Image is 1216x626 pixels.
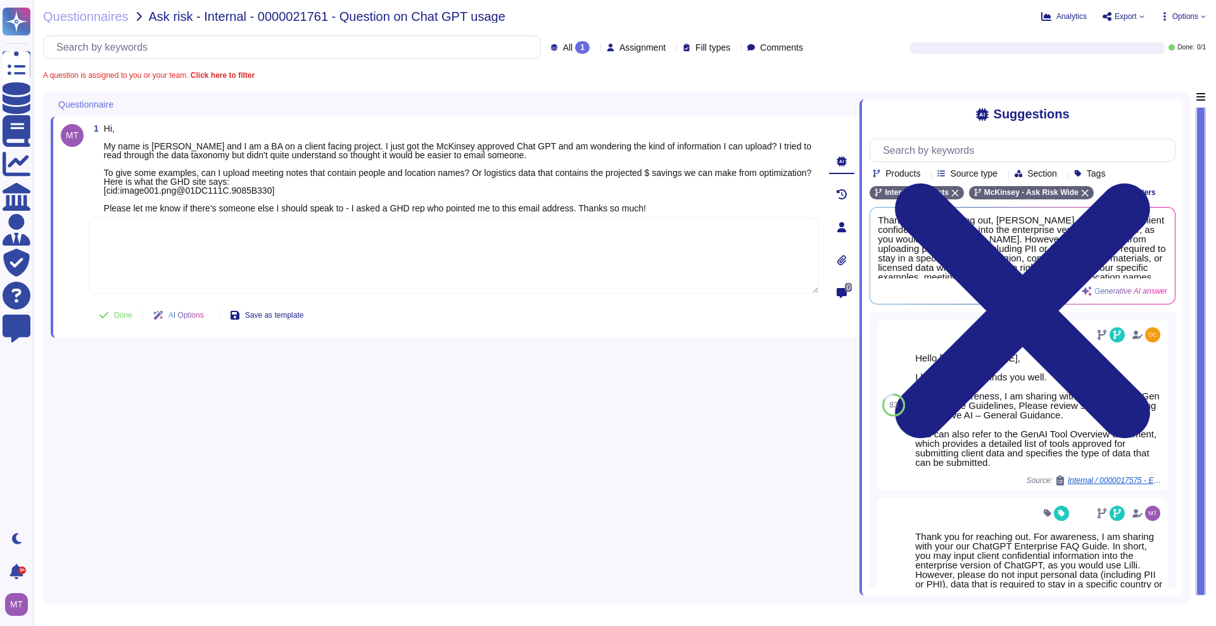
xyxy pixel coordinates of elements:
[168,311,204,319] span: AI Options
[61,124,84,147] img: user
[1172,13,1198,20] span: Options
[18,567,26,574] div: 9+
[877,139,1175,161] input: Search by keywords
[149,10,505,23] span: Ask risk - Internal - 0000021761 - Question on Chat GPT usage
[5,593,28,616] img: user
[619,43,666,52] span: Assignment
[695,43,730,52] span: Fill types
[58,100,113,109] span: Questionnaire
[89,124,99,133] span: 1
[563,43,573,52] span: All
[245,311,304,319] span: Save as template
[1177,44,1194,51] span: Done:
[845,283,852,292] span: 0
[43,10,129,23] span: Questionnaires
[760,43,803,52] span: Comments
[889,401,897,409] span: 83
[220,303,314,328] button: Save as template
[3,591,37,618] button: user
[114,311,132,319] span: Done
[1056,13,1087,20] span: Analytics
[89,303,142,328] button: Done
[1115,13,1137,20] span: Export
[575,41,590,54] div: 1
[1145,506,1160,521] img: user
[188,71,255,80] b: Click here to filter
[104,123,812,213] span: Hi, My name is [PERSON_NAME] and I am a BA on a client facing project. I just got the McKinsey ap...
[43,72,255,79] span: A question is assigned to you or your team.
[50,36,540,58] input: Search by keywords
[1041,11,1087,22] button: Analytics
[1145,327,1160,342] img: user
[1197,44,1206,51] span: 0 / 1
